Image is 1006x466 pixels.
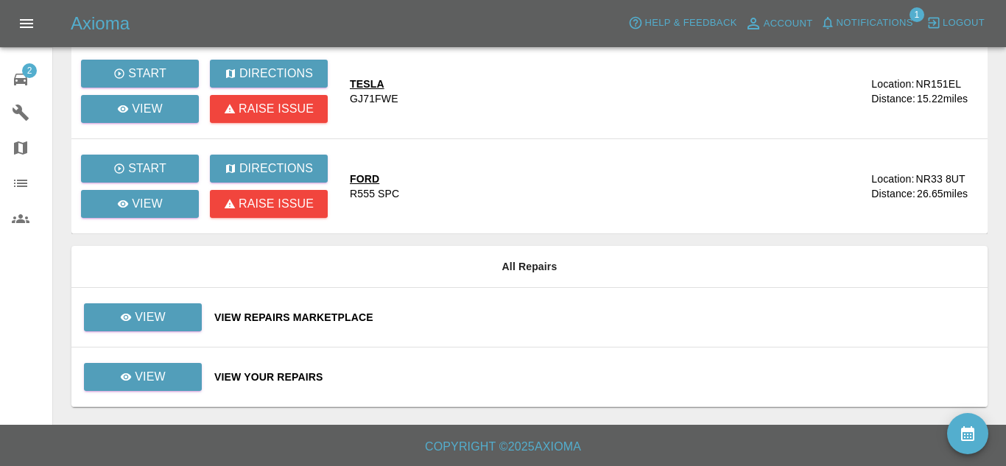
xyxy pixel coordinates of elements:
[350,77,859,106] a: TESLAGJ71FWE
[871,77,914,91] div: Location:
[214,370,976,384] a: View Your Repairs
[837,15,913,32] span: Notifications
[917,186,976,201] div: 26.65 miles
[71,246,988,288] th: All Repairs
[81,190,199,218] a: View
[81,95,199,123] a: View
[210,155,328,183] button: Directions
[22,63,37,78] span: 2
[871,91,915,106] div: Distance:
[350,186,399,201] div: R555 SPC
[625,12,740,35] button: Help & Feedback
[12,437,994,457] h6: Copyright © 2025 Axioma
[741,12,817,35] a: Account
[917,91,976,106] div: 15.22 miles
[350,91,398,106] div: GJ71FWE
[910,7,924,22] span: 1
[817,12,917,35] button: Notifications
[210,190,328,218] button: Raise issue
[210,60,328,88] button: Directions
[350,172,399,186] div: FORD
[871,172,976,201] a: Location:NR33 8UTDistance:26.65miles
[71,12,130,35] h5: Axioma
[132,100,163,118] p: View
[128,65,166,82] p: Start
[947,413,988,454] button: availability
[923,12,988,35] button: Logout
[871,172,914,186] div: Location:
[644,15,736,32] span: Help & Feedback
[135,308,166,326] p: View
[943,15,985,32] span: Logout
[135,368,166,386] p: View
[915,77,961,91] div: NR151EL
[239,100,314,118] p: Raise issue
[764,15,813,32] span: Account
[84,363,202,391] a: View
[84,303,202,331] a: View
[350,172,859,201] a: FORDR555 SPC
[132,195,163,213] p: View
[210,95,328,123] button: Raise issue
[871,186,915,201] div: Distance:
[83,370,203,382] a: View
[239,160,313,177] p: Directions
[81,60,199,88] button: Start
[915,172,965,186] div: NR33 8UT
[9,6,44,41] button: Open drawer
[239,65,313,82] p: Directions
[350,77,398,91] div: TESLA
[128,160,166,177] p: Start
[871,77,976,106] a: Location:NR151ELDistance:15.22miles
[239,195,314,213] p: Raise issue
[83,311,203,322] a: View
[81,155,199,183] button: Start
[214,310,976,325] a: View Repairs Marketplace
